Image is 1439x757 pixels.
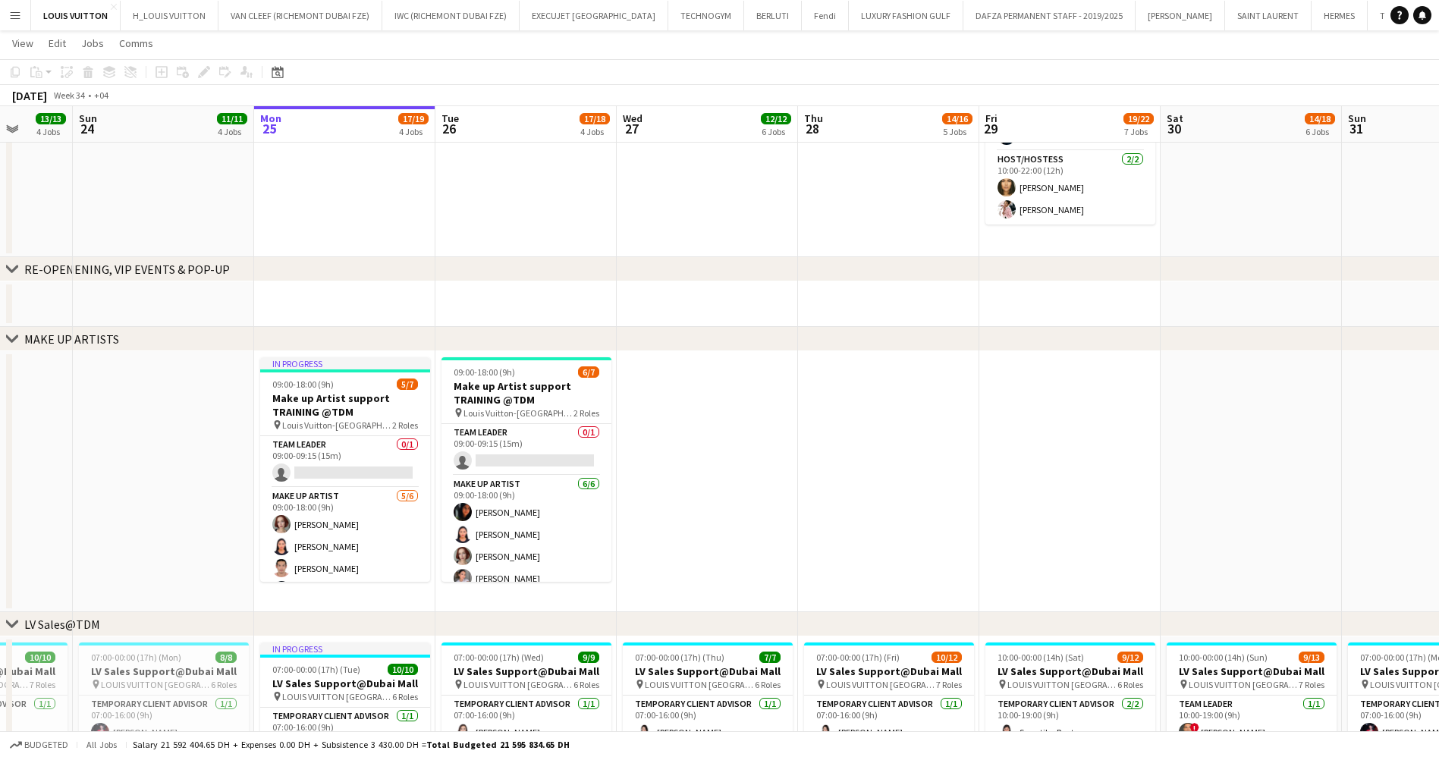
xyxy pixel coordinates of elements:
span: All jobs [83,739,120,750]
span: LOUIS VUITTON [GEOGRAPHIC_DATA] - [GEOGRAPHIC_DATA] [282,691,392,702]
span: 7 Roles [30,679,55,690]
span: 25 [258,120,281,137]
a: Comms [113,33,159,53]
span: 27 [621,120,643,137]
span: 07:00-00:00 (17h) (Mon) [91,652,181,663]
div: Salary 21 592 404.65 DH + Expenses 0.00 DH + Subsistence 3 430.00 DH = [133,739,570,750]
h3: Make up Artist support TRAINING @TDM [441,379,611,407]
button: Budgeted [8,737,71,753]
button: DAFZA PERMANENT STAFF - 2019/2025 [963,1,1136,30]
span: 2 Roles [573,407,599,419]
span: Tue [441,112,459,125]
div: 4 Jobs [580,126,609,137]
span: 17/19 [398,113,429,124]
div: +04 [94,90,108,101]
span: 8/8 [215,652,237,663]
button: Fendi [802,1,849,30]
span: 07:00-00:00 (17h) (Tue) [272,664,360,675]
button: IWC (RICHEMONT DUBAI FZE) [382,1,520,30]
span: 6 Roles [211,679,237,690]
span: Total Budgeted 21 595 834.65 DH [426,739,570,750]
div: MAKE UP ARTISTS [24,331,119,347]
span: 09:00-18:00 (9h) [454,366,515,378]
span: 12/12 [761,113,791,124]
span: 6 Roles [573,679,599,690]
a: View [6,33,39,53]
h3: Make up Artist support TRAINING @TDM [260,391,430,419]
span: Sun [79,112,97,125]
span: 17/18 [580,113,610,124]
app-card-role: Host/Hostess2/210:00-22:00 (12h)[PERSON_NAME][PERSON_NAME] [985,151,1155,225]
div: [DATE] [12,88,47,103]
span: 7 Roles [1299,679,1324,690]
span: 7/7 [759,652,781,663]
span: LOUIS VUITTON [GEOGRAPHIC_DATA] - [GEOGRAPHIC_DATA] [1189,679,1299,690]
span: 29 [983,120,998,137]
span: 14/16 [942,113,972,124]
span: 7 Roles [936,679,962,690]
button: H_LOUIS VUITTON [121,1,218,30]
span: Fri [985,112,998,125]
a: Edit [42,33,72,53]
span: 6 Roles [755,679,781,690]
h3: LV Sales Support@Dubai Mall [623,664,793,678]
span: Budgeted [24,740,68,750]
span: 6 Roles [392,691,418,702]
app-card-role: Team Leader0/109:00-09:15 (15m) [260,436,430,488]
span: LOUIS VUITTON [GEOGRAPHIC_DATA] - [GEOGRAPHIC_DATA] [101,679,211,690]
div: 4 Jobs [399,126,428,137]
span: LOUIS VUITTON [GEOGRAPHIC_DATA] - [GEOGRAPHIC_DATA] [826,679,936,690]
app-job-card: In progress09:00-18:00 (9h)5/7Make up Artist support TRAINING @TDM Louis Vuitton-[GEOGRAPHIC_DATA... [260,357,430,582]
span: 26 [439,120,459,137]
span: Comms [119,36,153,50]
span: Sat [1167,112,1183,125]
div: 7 Jobs [1124,126,1153,137]
a: Jobs [75,33,110,53]
span: 10/10 [25,652,55,663]
span: 9/13 [1299,652,1324,663]
app-card-role: Team Leader0/109:00-09:15 (15m) [441,424,611,476]
div: LV Sales@TDM [24,617,100,632]
span: 10/10 [388,664,418,675]
span: 14/18 [1305,113,1335,124]
div: 5 Jobs [943,126,972,137]
span: 28 [802,120,823,137]
span: 24 [77,120,97,137]
span: Thu [804,112,823,125]
span: ! [1190,723,1199,732]
app-job-card: 09:00-18:00 (9h)6/7Make up Artist support TRAINING @TDM Louis Vuitton-[GEOGRAPHIC_DATA]2 RolesTea... [441,357,611,582]
span: Wed [623,112,643,125]
button: TECHNOGYM [668,1,744,30]
span: 11/11 [217,113,247,124]
span: 31 [1346,120,1366,137]
span: 6 Roles [1117,679,1143,690]
span: Louis Vuitton-[GEOGRAPHIC_DATA] [463,407,573,419]
span: 09:00-18:00 (9h) [272,378,334,390]
span: 07:00-00:00 (17h) (Thu) [635,652,724,663]
button: [PERSON_NAME] [1136,1,1225,30]
button: SAINT LAURENT [1225,1,1312,30]
h3: LV Sales Support@Dubai Mall [1167,664,1337,678]
div: 6 Jobs [1305,126,1334,137]
span: 5/7 [397,378,418,390]
span: 19/22 [1123,113,1154,124]
button: VAN CLEEF (RICHEMONT DUBAI FZE) [218,1,382,30]
button: EXECUJET [GEOGRAPHIC_DATA] [520,1,668,30]
app-card-role: Temporary Client Advisor1/107:00-16:00 (9h)[PERSON_NAME] [623,696,793,747]
span: 9/9 [578,652,599,663]
button: LOUIS VUITTON [31,1,121,30]
div: In progress [260,642,430,655]
div: 4 Jobs [36,126,65,137]
div: In progress [260,357,430,369]
app-card-role: Make up artist5/609:00-18:00 (9h)[PERSON_NAME][PERSON_NAME][PERSON_NAME] [260,488,430,649]
span: 10:00-00:00 (14h) (Sat) [998,652,1084,663]
h3: LV Sales Support@Dubai Mall [985,664,1155,678]
span: 07:00-00:00 (17h) (Fri) [816,652,900,663]
span: Sun [1348,112,1366,125]
div: 4 Jobs [218,126,247,137]
app-card-role: Team Leader1/110:00-19:00 (9h)![PERSON_NAME] [1167,696,1337,747]
span: 07:00-00:00 (17h) (Wed) [454,652,544,663]
span: LOUIS VUITTON [GEOGRAPHIC_DATA] - [GEOGRAPHIC_DATA] [463,679,573,690]
span: View [12,36,33,50]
